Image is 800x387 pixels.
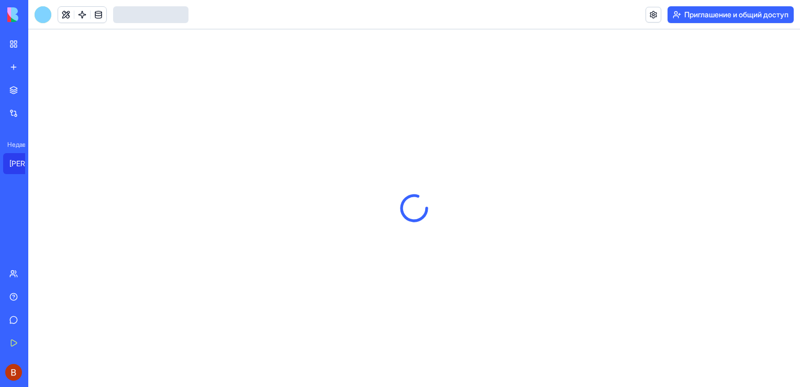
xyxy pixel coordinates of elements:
img: ACg8ocK_GXI-Zs0uFrOOscbYg7sjHhzSEDP_6omJUkfn9U5AMKn2ag=s96-c [5,364,22,381]
a: [PERSON_NAME] [3,153,45,174]
button: Приглашение и общий доступ [668,6,794,23]
font: Приглашение и общий доступ [684,9,788,20]
span: Недавний [3,141,25,149]
div: [PERSON_NAME] [9,158,39,169]
img: лого [7,7,72,22]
